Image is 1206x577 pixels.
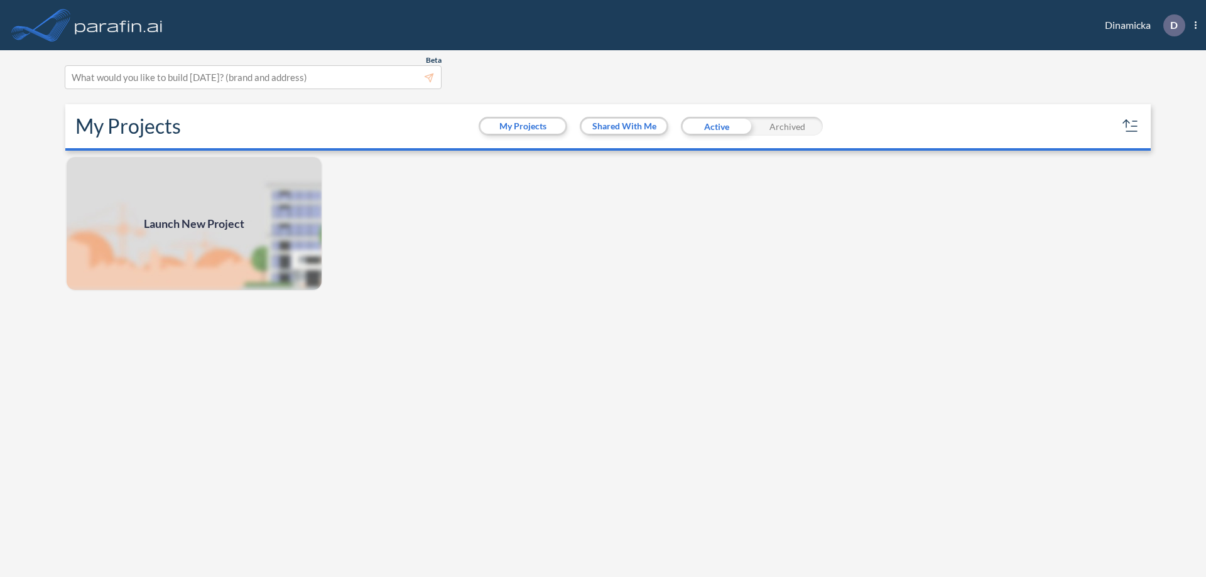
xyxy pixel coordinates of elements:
[752,117,823,136] div: Archived
[65,156,323,291] a: Launch New Project
[582,119,666,134] button: Shared With Me
[75,114,181,138] h2: My Projects
[481,119,565,134] button: My Projects
[65,156,323,291] img: add
[1170,19,1178,31] p: D
[1086,14,1197,36] div: Dinamicka
[1121,116,1141,136] button: sort
[426,55,442,65] span: Beta
[144,215,244,232] span: Launch New Project
[72,13,165,38] img: logo
[681,117,752,136] div: Active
